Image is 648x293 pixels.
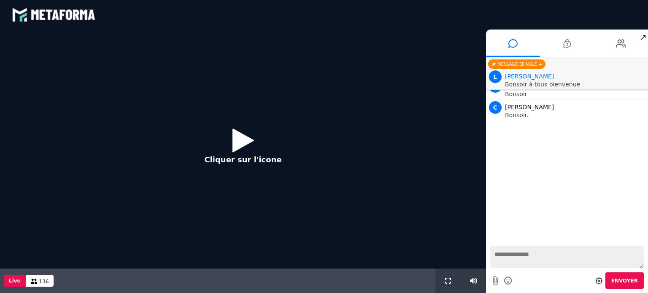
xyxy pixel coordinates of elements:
span: [PERSON_NAME] [505,104,554,110]
span: L [489,70,502,83]
p: Cliquer sur l'icone [204,154,281,165]
span: ↗ [638,30,648,45]
span: Envoyer [611,278,638,284]
div: Message épinglé [488,59,545,69]
p: Bonsoir [505,91,646,97]
p: Bonsoir à tous bienvenue [505,81,646,87]
button: Live [4,275,26,287]
span: 136 [39,279,49,285]
span: Animateur [505,73,554,80]
span: C [489,101,502,114]
p: Bonsoir. [505,112,646,118]
button: Envoyer [605,272,644,289]
button: Cliquer sur l'icone [196,122,290,176]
